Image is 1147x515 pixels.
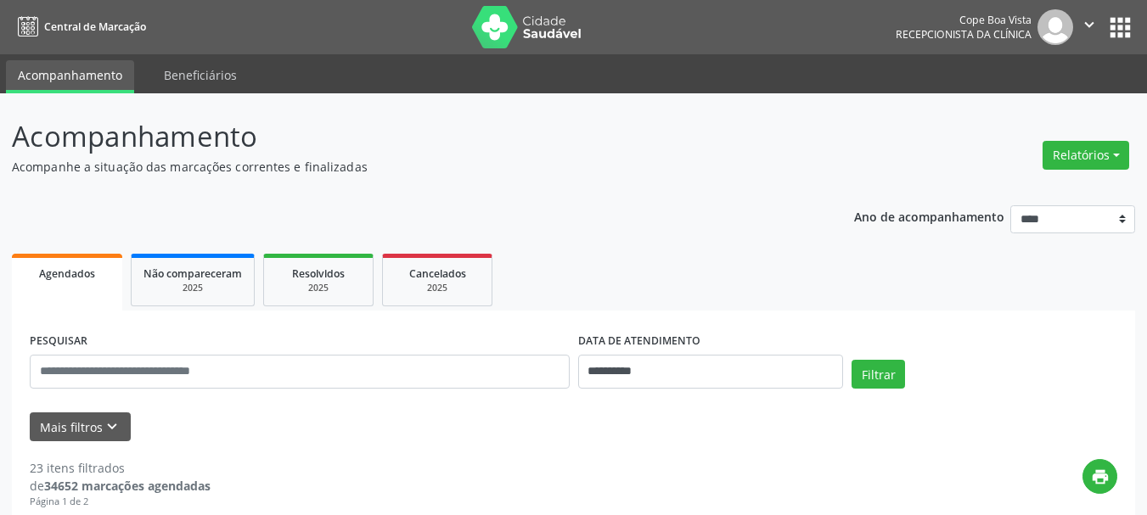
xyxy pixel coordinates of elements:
[39,266,95,281] span: Agendados
[44,20,146,34] span: Central de Marcação
[12,13,146,41] a: Central de Marcação
[44,478,211,494] strong: 34652 marcações agendadas
[578,328,700,355] label: DATA DE ATENDIMENTO
[1080,15,1099,34] i: 
[12,115,798,158] p: Acompanhamento
[292,266,345,281] span: Resolvidos
[103,417,121,436] i: keyboard_arrow_down
[30,328,87,355] label: PESQUISAR
[30,459,211,477] div: 23 itens filtrados
[854,205,1004,227] p: Ano de acompanhamento
[276,282,361,294] div: 2025
[395,282,480,294] div: 2025
[896,13,1032,27] div: Cope Boa Vista
[12,158,798,176] p: Acompanhe a situação das marcações correntes e finalizadas
[6,60,134,93] a: Acompanhamento
[852,360,905,389] button: Filtrar
[143,282,242,294] div: 2025
[1037,9,1073,45] img: img
[896,27,1032,42] span: Recepcionista da clínica
[1105,13,1135,42] button: apps
[30,495,211,509] div: Página 1 de 2
[30,412,131,442] button: Mais filtroskeyboard_arrow_down
[409,266,466,281] span: Cancelados
[1073,9,1105,45] button: 
[1082,459,1117,494] button: print
[1091,467,1110,486] i: print
[30,477,211,495] div: de
[143,266,242,281] span: Não compareceram
[1043,141,1129,170] button: Relatórios
[152,60,249,90] a: Beneficiários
